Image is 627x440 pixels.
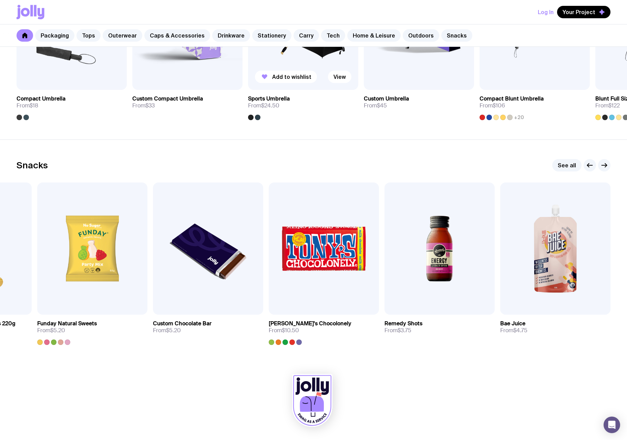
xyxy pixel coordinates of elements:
[364,90,474,115] a: Custom UmbrellaFrom$45
[538,6,554,18] button: Log In
[255,71,317,83] button: Add to wishlist
[364,102,387,109] span: From
[563,9,595,15] span: Your Project
[37,315,147,345] a: Funday Natural SweetsFrom$5.20
[261,102,279,109] span: $24.50
[403,29,439,42] a: Outdoors
[384,327,411,334] span: From
[144,29,210,42] a: Caps & Accessories
[269,327,299,334] span: From
[604,417,620,433] div: Open Intercom Messenger
[480,102,505,109] span: From
[132,95,203,102] h3: Custom Compact Umbrella
[364,95,409,102] h3: Custom Umbrella
[269,320,351,327] h3: [PERSON_NAME]'s Chocolonely
[17,102,38,109] span: From
[103,29,142,42] a: Outerwear
[153,315,263,339] a: Custom Chocolate BarFrom$5.20
[398,327,411,334] span: $3.75
[328,71,351,83] a: View
[132,102,155,109] span: From
[552,159,582,171] a: See all
[493,102,505,109] span: $106
[384,315,495,339] a: Remedy ShotsFrom$3.75
[132,90,243,115] a: Custom Compact UmbrellaFrom$33
[500,315,610,339] a: Bae JuiceFrom$4.75
[37,327,65,334] span: From
[513,327,527,334] span: $4.75
[153,327,181,334] span: From
[248,102,279,109] span: From
[166,327,181,334] span: $5.20
[480,90,590,120] a: Compact Blunt UmbrellaFrom$106+20
[17,90,127,120] a: Compact UmbrellaFrom$18
[248,90,358,120] a: Sports UmbrellaFrom$24.50
[294,29,319,42] a: Carry
[480,95,544,102] h3: Compact Blunt Umbrella
[321,29,345,42] a: Tech
[76,29,101,42] a: Tops
[212,29,250,42] a: Drinkware
[441,29,472,42] a: Snacks
[282,327,299,334] span: $10.50
[608,102,620,109] span: $122
[384,320,422,327] h3: Remedy Shots
[595,102,620,109] span: From
[272,73,311,80] span: Add to wishlist
[17,95,65,102] h3: Compact Umbrella
[17,160,48,170] h2: Snacks
[347,29,401,42] a: Home & Leisure
[35,29,74,42] a: Packaging
[377,102,387,109] span: $45
[269,315,379,345] a: [PERSON_NAME]'s ChocolonelyFrom$10.50
[145,102,155,109] span: $33
[514,115,524,120] span: +20
[500,320,525,327] h3: Bae Juice
[153,320,212,327] h3: Custom Chocolate Bar
[248,95,290,102] h3: Sports Umbrella
[500,327,527,334] span: From
[557,6,610,18] button: Your Project
[30,102,38,109] span: $18
[37,320,97,327] h3: Funday Natural Sweets
[50,327,65,334] span: $5.20
[252,29,291,42] a: Stationery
